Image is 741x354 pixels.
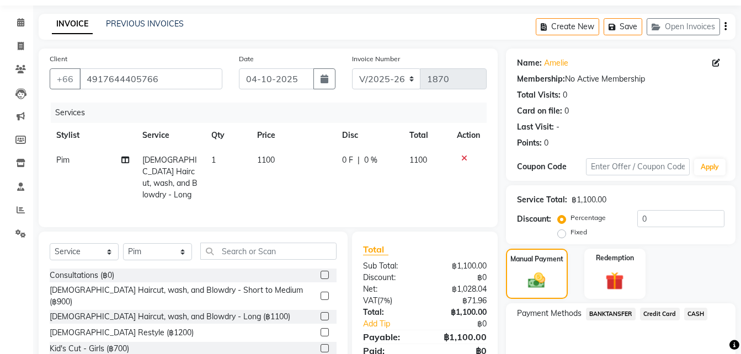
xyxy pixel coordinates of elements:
div: Service Total: [517,194,567,206]
th: Disc [335,123,403,148]
div: ฿1,100.00 [425,260,495,272]
button: Apply [694,159,726,175]
div: ฿0 [436,318,495,330]
span: Pim [56,155,70,165]
span: Payment Methods [517,308,582,319]
div: Sub Total: [355,260,425,272]
th: Total [403,123,450,148]
a: Add Tip [355,318,436,330]
button: +66 [50,68,81,89]
div: Payable: [355,330,425,344]
label: Client [50,54,67,64]
button: Create New [536,18,599,35]
div: ฿71.96 [425,295,495,307]
input: Enter Offer / Coupon Code [586,158,690,175]
div: Coupon Code [517,161,586,173]
label: Manual Payment [510,254,563,264]
div: Net: [355,283,425,295]
span: Credit Card [640,308,680,320]
div: ฿1,028.04 [425,283,495,295]
a: PREVIOUS INVOICES [106,19,184,29]
button: Open Invoices [647,18,720,35]
div: ฿1,100.00 [425,330,495,344]
div: Membership: [517,73,565,85]
div: Services [51,103,495,123]
th: Price [250,123,335,148]
div: Total Visits: [517,89,561,101]
div: 0 [544,137,548,149]
div: Consultations (฿0) [50,270,114,281]
div: Discount: [517,213,551,225]
div: Name: [517,57,542,69]
img: _gift.svg [600,270,630,292]
span: 1100 [409,155,427,165]
div: [DEMOGRAPHIC_DATA] Haircut, wash, and Blowdry - Long (฿1100) [50,311,290,323]
div: No Active Membership [517,73,724,85]
div: Last Visit: [517,121,554,133]
input: Search or Scan [200,243,337,260]
span: Total [363,244,388,255]
span: CASH [684,308,708,320]
div: ( ) [355,295,425,307]
div: [DEMOGRAPHIC_DATA] Restyle (฿1200) [50,327,194,339]
div: ฿1,100.00 [425,307,495,318]
th: Action [450,123,487,148]
div: 0 [563,89,567,101]
div: 0 [564,105,569,117]
div: ฿1,100.00 [572,194,606,206]
th: Service [136,123,205,148]
a: Amelie [544,57,568,69]
img: _cash.svg [523,271,551,291]
th: Qty [205,123,250,148]
div: [DEMOGRAPHIC_DATA] Haircut, wash, and Blowdry - Short to Medium (฿900) [50,285,316,308]
button: Save [604,18,642,35]
input: Search by Name/Mobile/Email/Code [79,68,222,89]
div: Total: [355,307,425,318]
div: Points: [517,137,542,149]
span: [DEMOGRAPHIC_DATA] Haircut, wash, and Blowdry - Long [142,155,198,200]
label: Invoice Number [352,54,400,64]
th: Stylist [50,123,136,148]
a: INVOICE [52,14,93,34]
span: 0 F [342,154,353,166]
div: Card on file: [517,105,562,117]
label: Date [239,54,254,64]
span: 1 [211,155,216,165]
div: ฿0 [425,272,495,283]
div: Discount: [355,272,425,283]
div: - [556,121,559,133]
label: Percentage [571,213,606,223]
label: Fixed [571,227,587,237]
label: Redemption [596,253,634,263]
span: 1100 [257,155,275,165]
span: BANKTANSFER [586,308,636,320]
span: 7% [380,296,390,305]
span: VAT [363,296,377,305]
span: | [358,154,360,166]
span: 0 % [364,154,377,166]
